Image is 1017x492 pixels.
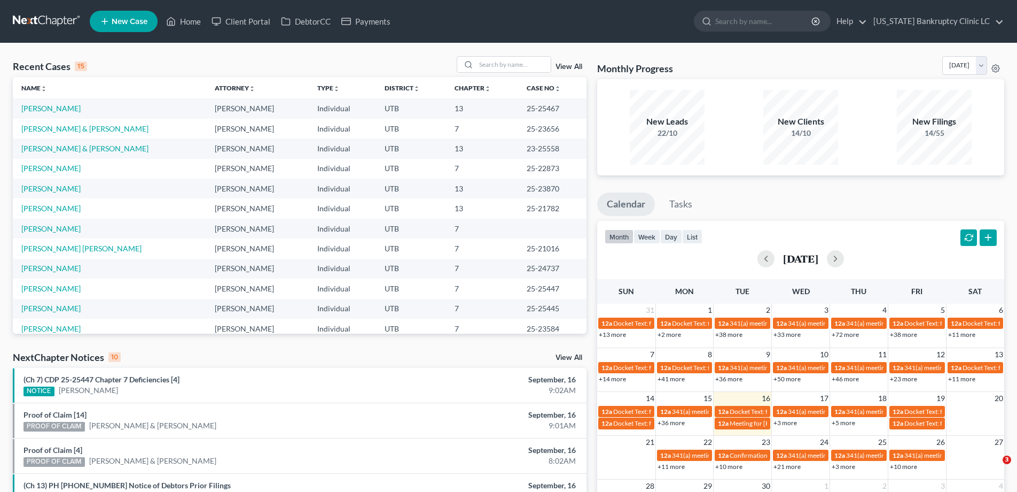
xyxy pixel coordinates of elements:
[981,456,1006,481] iframe: Intercom live chat
[601,364,612,372] span: 12a
[376,119,446,139] td: UTB
[309,219,376,239] td: Individual
[309,159,376,179] td: Individual
[527,84,561,92] a: Case Nounfold_more
[21,124,148,133] a: [PERSON_NAME] & [PERSON_NAME]
[630,116,705,128] div: New Leads
[518,279,587,298] td: 25-25447
[660,319,671,327] span: 12a
[877,348,888,361] span: 11
[831,12,867,31] a: Help
[951,319,961,327] span: 12a
[206,319,309,339] td: [PERSON_NAME]
[518,319,587,339] td: 25-23584
[518,119,587,139] td: 25-23656
[893,319,903,327] span: 12a
[24,457,85,467] div: PROOF OF CLAIM
[776,451,787,459] span: 12a
[399,420,576,431] div: 9:01AM
[834,451,845,459] span: 12a
[24,422,85,432] div: PROOF OF CLAIM
[846,364,1006,372] span: 341(a) meeting for [PERSON_NAME] & [PERSON_NAME]
[108,352,121,362] div: 10
[376,159,446,179] td: UTB
[718,319,729,327] span: 12a
[911,287,922,296] span: Fri
[877,436,888,449] span: 25
[904,419,1000,427] span: Docket Text: for [PERSON_NAME]
[446,259,518,279] td: 7
[761,436,771,449] span: 23
[597,193,655,216] a: Calendar
[21,184,81,193] a: [PERSON_NAME]
[993,436,1004,449] span: 27
[881,304,888,317] span: 4
[59,385,118,396] a: [PERSON_NAME]
[24,410,87,419] a: Proof of Claim [14]
[1003,456,1011,464] span: 3
[399,480,576,491] div: September, 16
[376,179,446,198] td: UTB
[819,392,830,405] span: 17
[601,419,612,427] span: 12a
[21,144,148,153] a: [PERSON_NAME] & [PERSON_NAME]
[672,364,824,372] span: Docket Text: for [PERSON_NAME] & [PERSON_NAME]
[660,451,671,459] span: 12a
[776,364,787,372] span: 12a
[773,330,801,339] a: +33 more
[846,319,1000,327] span: 341(a) meeting for [PERSON_NAME] [PERSON_NAME]
[730,408,825,416] span: Docket Text: for [PERSON_NAME]
[413,86,420,92] i: unfold_more
[556,354,582,362] a: View All
[940,304,946,317] span: 5
[376,319,446,339] td: UTB
[399,456,576,466] div: 8:02AM
[823,304,830,317] span: 3
[819,436,830,449] span: 24
[819,348,830,361] span: 10
[763,128,838,139] div: 14/10
[834,364,845,372] span: 12a
[112,18,147,26] span: New Case
[658,375,685,383] a: +41 more
[206,299,309,319] td: [PERSON_NAME]
[309,239,376,258] td: Individual
[601,319,612,327] span: 12a
[658,419,685,427] a: +36 more
[935,436,946,449] span: 26
[613,364,709,372] span: Docket Text: for [PERSON_NAME]
[376,139,446,158] td: UTB
[206,12,276,31] a: Client Portal
[773,419,797,427] a: +3 more
[672,451,775,459] span: 341(a) meeting for [PERSON_NAME]
[715,330,742,339] a: +38 more
[206,239,309,258] td: [PERSON_NAME]
[613,408,765,416] span: Docket Text: for [PERSON_NAME] & [PERSON_NAME]
[715,463,742,471] a: +10 more
[518,139,587,158] td: 23-25558
[832,463,855,471] a: +3 more
[730,451,851,459] span: Confirmation hearing for [PERSON_NAME]
[613,419,817,427] span: Docket Text: for [PERSON_NAME] & [PERSON_NAME] [PERSON_NAME]
[476,57,551,72] input: Search by name...
[518,98,587,118] td: 25-25467
[206,219,309,239] td: [PERSON_NAME]
[376,299,446,319] td: UTB
[21,84,47,92] a: Nameunfold_more
[707,304,713,317] span: 1
[776,408,787,416] span: 12a
[309,299,376,319] td: Individual
[206,279,309,298] td: [PERSON_NAME]
[206,98,309,118] td: [PERSON_NAME]
[718,451,729,459] span: 12a
[601,408,612,416] span: 12a
[702,392,713,405] span: 15
[376,198,446,218] td: UTB
[276,12,336,31] a: DebtorCC
[376,219,446,239] td: UTB
[935,392,946,405] span: 19
[851,287,866,296] span: Thu
[672,408,775,416] span: 341(a) meeting for [PERSON_NAME]
[518,179,587,198] td: 25-23870
[24,481,231,490] a: (Ch 13) PH [PHONE_NUMBER] Notice of Debtors Prior Filings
